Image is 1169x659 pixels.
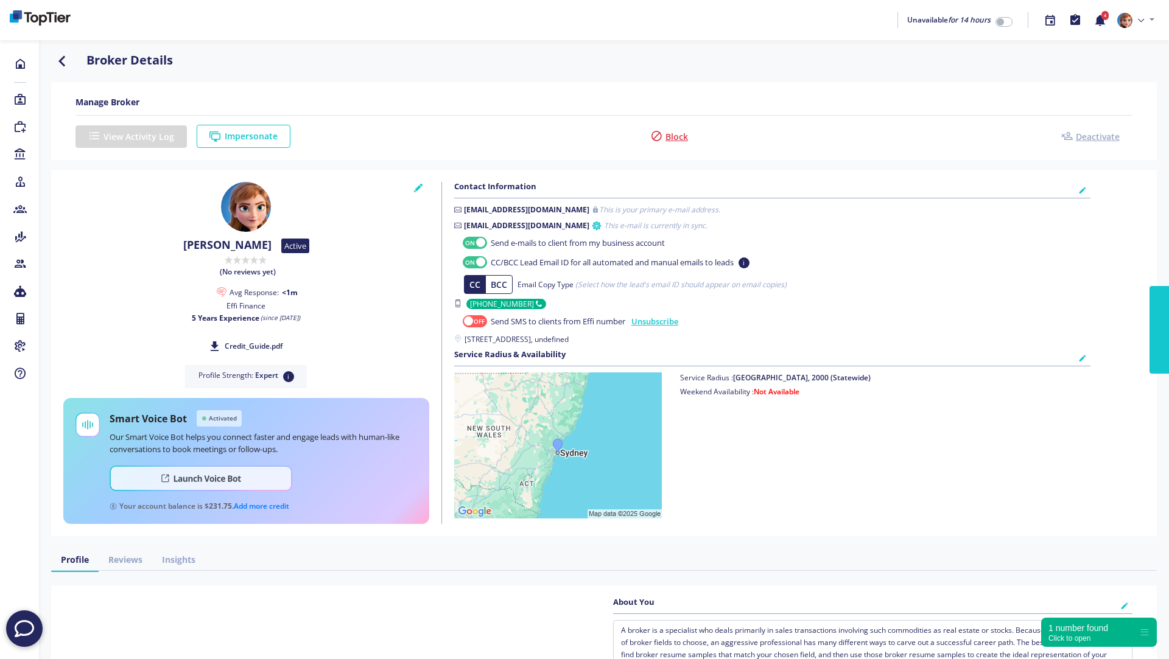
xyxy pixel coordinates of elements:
div: [PHONE_NUMBER] [466,299,546,309]
img: 08d9981f-c08f-db08-c12f-5cd6e1ddb758-637708094557309522.png [1117,13,1132,28]
small: (Select how the lead's email ID should appear on email copies) [575,279,787,290]
span: Unavailable [907,15,991,25]
button: Block [637,125,701,148]
label: Effi Finance [226,301,265,312]
a: Unsubscribe [625,316,678,328]
b: Expert [255,371,278,380]
button: 4 [1087,7,1112,33]
a: Reviews [99,548,152,571]
span: Email Copy Type [518,279,574,290]
button: Impersonate [197,125,290,148]
i: for 14 hours [948,15,991,25]
span: CC/BCC Lead Email ID for all automated and manual emails to leads [491,257,734,269]
p: Profile Strength: [197,371,295,382]
span: 4 [1101,11,1109,20]
a: Insights [152,548,205,571]
h4: [PERSON_NAME] [183,239,272,252]
span: <1m [282,288,298,297]
small: This is your primary e-mail address. [599,204,720,215]
div: Your account balance is $ . [110,501,289,512]
button: View Activity Log [75,125,187,148]
img: bd260d39-06d4-48c8-91ce-4964555bf2e4-638900413960370303.png [10,10,71,26]
i: (since [DATE]) [261,313,300,323]
img: 08d9981f-c08f-db08-c12f-5cd6e1ddb758-637708094557309522.png [221,182,271,232]
b: [EMAIL_ADDRESS][DOMAIN_NAME] [464,220,589,231]
p: Our Smart Voice Bot helps you connect faster and engage leads with human-like conversations to bo... [110,431,417,456]
small: i [283,371,294,382]
h4: Broker Details [86,51,173,69]
h5: About You [613,598,655,607]
label: Service Radius : [680,372,871,383]
a: Add more credit [234,501,289,512]
img: dollar icon [110,503,117,510]
a: Profile [51,548,99,571]
h5: Contact Information [454,182,536,192]
span: Avg Response: [230,288,279,297]
label: Manage Broker [75,96,139,108]
small: This e-mail is currently in sync. [604,220,707,231]
span: BCC [491,279,507,290]
span: CC [469,279,480,290]
button: Deactivate [1048,125,1132,148]
b: [EMAIL_ADDRESS][DOMAIN_NAME] [464,204,589,215]
a: Credit_Guide.pdf [210,340,283,353]
p: 5 Years Experience [63,313,429,323]
small: i [739,257,749,268]
img: staticmap [454,372,662,518]
label: [STREET_ADDRESS], undefined [454,334,1091,345]
b: 231.75 [209,501,232,512]
span: Send e-mails to client from my business account [491,237,665,249]
img: voice bot icon [75,413,100,437]
h5: Smart Voice Bot [110,411,187,426]
img: launch button icon [110,465,292,491]
h5: Service Radius & Availability [454,350,566,360]
span: Activated [197,410,242,427]
a: Impersonate [197,128,290,142]
span: Send SMS to clients from Effi number [491,316,625,328]
b: [GEOGRAPHIC_DATA], 2000 (Statewide) [733,372,871,383]
label: Weekend Availability : [680,386,871,397]
span: Not Available [754,386,799,397]
span: Active [281,239,309,253]
span: (No reviews yet) [220,267,276,276]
